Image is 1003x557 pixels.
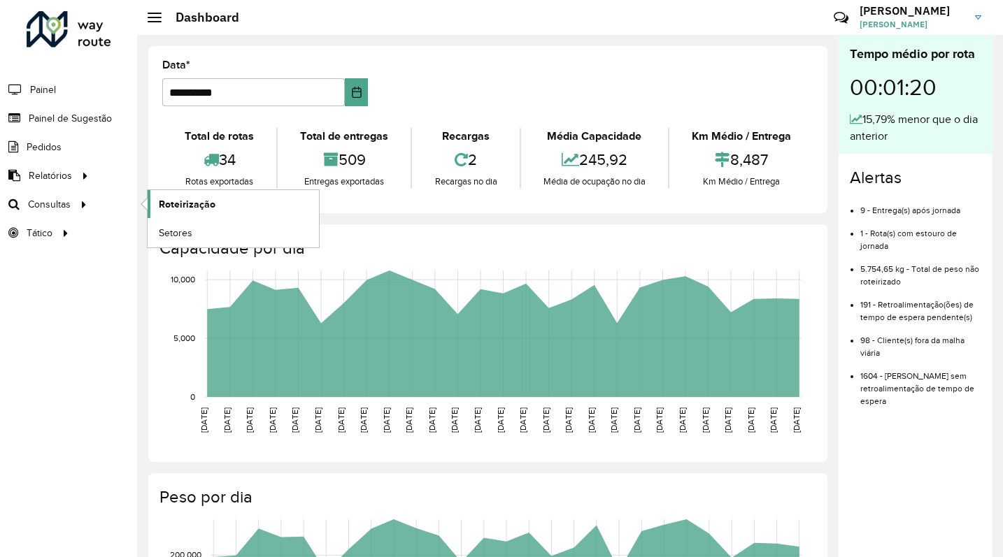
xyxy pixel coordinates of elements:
[162,10,239,25] h2: Dashboard
[850,168,981,188] h4: Alertas
[404,407,413,433] text: [DATE]
[415,128,515,145] div: Recargas
[746,407,755,433] text: [DATE]
[313,407,322,433] text: [DATE]
[850,45,981,64] div: Tempo médio por rota
[166,145,273,175] div: 34
[166,175,273,189] div: Rotas exportadas
[826,3,856,33] a: Contato Rápido
[587,407,596,433] text: [DATE]
[345,78,368,106] button: Choose Date
[359,407,368,433] text: [DATE]
[655,407,664,433] text: [DATE]
[541,407,550,433] text: [DATE]
[609,407,618,433] text: [DATE]
[525,128,664,145] div: Média Capacidade
[473,407,482,433] text: [DATE]
[27,140,62,154] span: Pedidos
[166,128,273,145] div: Total de rotas
[29,111,112,126] span: Painel de Sugestão
[281,128,407,145] div: Total de entregas
[268,407,277,433] text: [DATE]
[171,275,195,284] text: 10,000
[415,175,515,189] div: Recargas no dia
[173,333,195,342] text: 5,000
[860,217,981,252] li: 1 - Rota(s) com estouro de jornada
[427,407,436,433] text: [DATE]
[159,238,813,259] h4: Capacidade por dia
[245,407,254,433] text: [DATE]
[159,487,813,507] h4: Peso por dia
[860,194,981,217] li: 9 - Entrega(s) após jornada
[159,226,192,240] span: Setores
[860,252,981,288] li: 5.754,65 kg - Total de peso não roteirizado
[190,392,195,401] text: 0
[148,190,319,218] a: Roteirização
[336,407,346,433] text: [DATE]
[673,145,810,175] div: 8,487
[30,82,56,97] span: Painel
[415,145,515,175] div: 2
[860,4,965,17] h3: [PERSON_NAME]
[701,407,710,433] text: [DATE]
[29,168,72,183] span: Relatórios
[673,175,810,189] div: Km Médio / Entrega
[525,175,664,189] div: Média de ocupação no dia
[850,111,981,145] div: 15,79% menor que o dia anterior
[850,64,981,111] div: 00:01:20
[148,219,319,247] a: Setores
[723,407,732,433] text: [DATE]
[162,57,190,73] label: Data
[678,407,687,433] text: [DATE]
[199,407,208,433] text: [DATE]
[564,407,573,433] text: [DATE]
[673,128,810,145] div: Km Médio / Entrega
[632,407,641,433] text: [DATE]
[860,324,981,359] li: 98 - Cliente(s) fora da malha viária
[281,175,407,189] div: Entregas exportadas
[159,197,215,212] span: Roteirização
[860,18,965,31] span: [PERSON_NAME]
[222,407,232,433] text: [DATE]
[382,407,391,433] text: [DATE]
[28,197,71,212] span: Consultas
[27,226,52,240] span: Tático
[860,288,981,324] li: 191 - Retroalimentação(ões) de tempo de espera pendente(s)
[769,407,778,433] text: [DATE]
[290,407,299,433] text: [DATE]
[525,145,664,175] div: 245,92
[860,359,981,407] li: 1604 - [PERSON_NAME] sem retroalimentação de tempo de espera
[281,145,407,175] div: 509
[496,407,505,433] text: [DATE]
[518,407,527,433] text: [DATE]
[450,407,459,433] text: [DATE]
[792,407,801,433] text: [DATE]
